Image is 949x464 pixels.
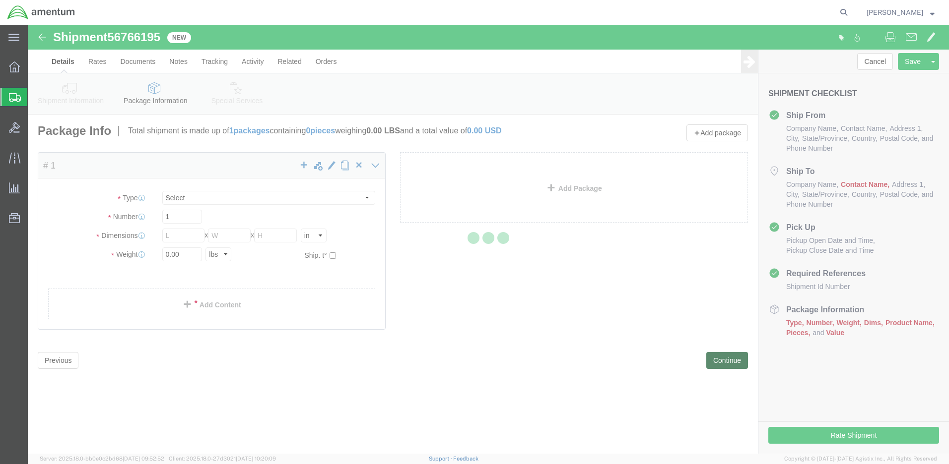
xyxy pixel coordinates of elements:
[40,456,164,462] span: Server: 2025.18.0-bb0e0c2bd68
[784,455,937,463] span: Copyright © [DATE]-[DATE] Agistix Inc., All Rights Reserved
[429,456,454,462] a: Support
[169,456,276,462] span: Client: 2025.18.0-27d3021
[866,6,935,18] button: [PERSON_NAME]
[453,456,478,462] a: Feedback
[236,456,276,462] span: [DATE] 10:20:09
[7,5,75,20] img: logo
[123,456,164,462] span: [DATE] 09:52:52
[867,7,923,18] span: Ronald Pineda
